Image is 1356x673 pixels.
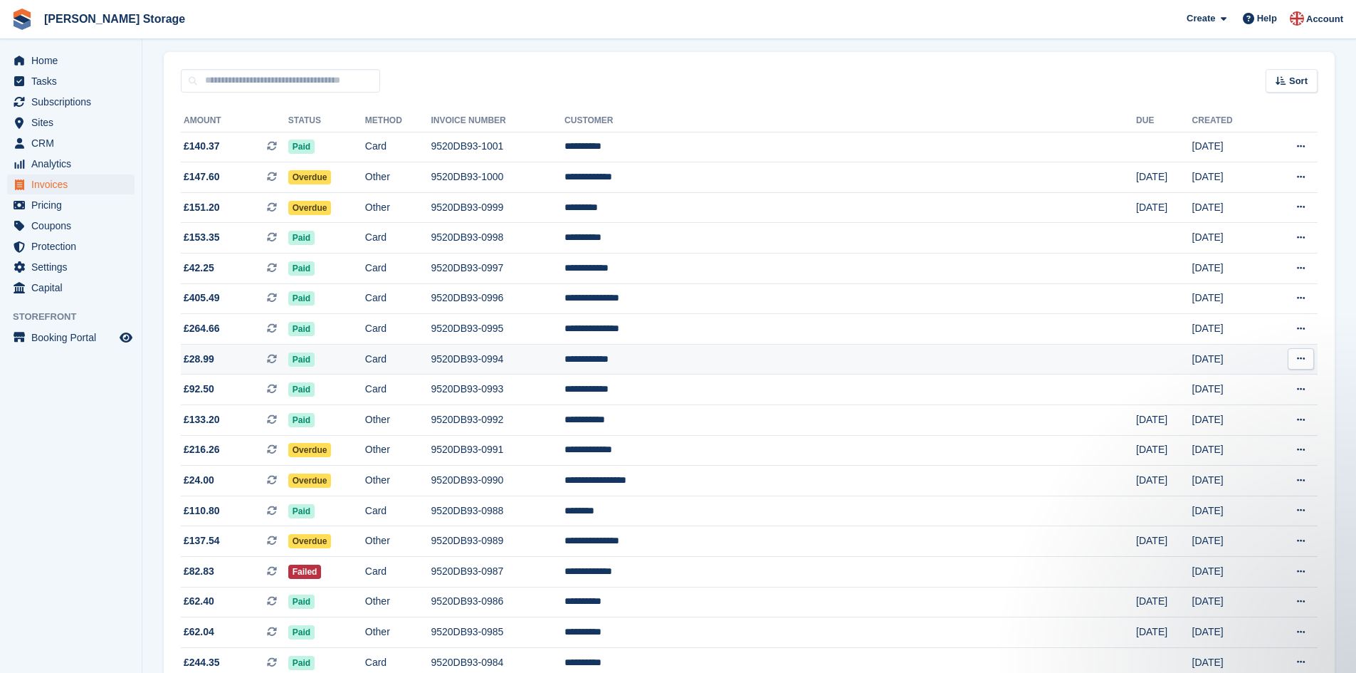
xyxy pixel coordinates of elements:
[288,261,315,276] span: Paid
[365,557,431,588] td: Card
[288,291,315,306] span: Paid
[31,71,117,91] span: Tasks
[365,314,431,345] td: Card
[288,353,315,367] span: Paid
[31,133,117,153] span: CRM
[1192,132,1265,162] td: [DATE]
[7,51,135,71] a: menu
[184,139,220,154] span: £140.37
[1136,526,1192,557] td: [DATE]
[431,375,564,405] td: 9520DB93-0993
[1192,587,1265,617] td: [DATE]
[431,283,564,314] td: 9520DB93-0996
[13,310,142,324] span: Storefront
[31,154,117,174] span: Analytics
[564,110,1136,132] th: Customer
[31,236,117,256] span: Protection
[7,154,135,174] a: menu
[31,278,117,298] span: Capital
[1192,110,1265,132] th: Created
[38,7,191,31] a: [PERSON_NAME] Storage
[431,110,564,132] th: Invoice Number
[288,140,315,154] span: Paid
[1192,496,1265,526] td: [DATE]
[365,405,431,436] td: Other
[288,595,315,609] span: Paid
[431,496,564,526] td: 9520DB93-0988
[7,133,135,153] a: menu
[7,195,135,215] a: menu
[1289,74,1308,88] span: Sort
[184,169,220,184] span: £147.60
[365,587,431,617] td: Other
[184,291,220,306] span: £405.49
[288,443,332,457] span: Overdue
[184,382,214,397] span: £92.50
[431,466,564,496] td: 9520DB93-0990
[184,655,220,670] span: £244.35
[365,192,431,223] td: Other
[31,92,117,112] span: Subscriptions
[184,442,220,457] span: £216.26
[288,656,315,670] span: Paid
[1136,466,1192,496] td: [DATE]
[184,261,214,276] span: £42.25
[31,257,117,277] span: Settings
[184,504,220,518] span: £110.80
[184,321,220,336] span: £264.66
[431,617,564,648] td: 9520DB93-0985
[1136,587,1192,617] td: [DATE]
[431,405,564,436] td: 9520DB93-0992
[1192,162,1265,193] td: [DATE]
[184,412,220,427] span: £133.20
[1192,192,1265,223] td: [DATE]
[365,223,431,254] td: Card
[184,533,220,548] span: £137.54
[365,254,431,284] td: Card
[288,201,332,215] span: Overdue
[431,254,564,284] td: 9520DB93-0997
[1187,11,1215,26] span: Create
[7,328,135,348] a: menu
[7,174,135,194] a: menu
[1192,617,1265,648] td: [DATE]
[7,216,135,236] a: menu
[288,474,332,488] span: Overdue
[431,314,564,345] td: 9520DB93-0995
[288,110,365,132] th: Status
[288,322,315,336] span: Paid
[288,231,315,245] span: Paid
[365,466,431,496] td: Other
[431,344,564,375] td: 9520DB93-0994
[431,435,564,466] td: 9520DB93-0991
[431,162,564,193] td: 9520DB93-1000
[1192,435,1265,466] td: [DATE]
[1136,405,1192,436] td: [DATE]
[184,352,214,367] span: £28.99
[1136,192,1192,223] td: [DATE]
[288,170,332,184] span: Overdue
[184,473,214,488] span: £24.00
[1290,11,1304,26] img: John Baker
[7,113,135,132] a: menu
[288,565,322,579] span: Failed
[1192,223,1265,254] td: [DATE]
[11,9,33,30] img: stora-icon-8386f47178a22dfd0bd8f6a31ec36ba5ce8667c1dd55bd0f319d3a0aa187defe.svg
[365,132,431,162] td: Card
[1136,162,1192,193] td: [DATE]
[365,283,431,314] td: Card
[1192,405,1265,436] td: [DATE]
[7,257,135,277] a: menu
[431,587,564,617] td: 9520DB93-0986
[431,557,564,588] td: 9520DB93-0987
[288,382,315,397] span: Paid
[431,132,564,162] td: 9520DB93-1001
[31,51,117,71] span: Home
[31,195,117,215] span: Pricing
[1192,283,1265,314] td: [DATE]
[184,564,214,579] span: £82.83
[431,192,564,223] td: 9520DB93-0999
[184,594,214,609] span: £62.40
[288,534,332,548] span: Overdue
[288,413,315,427] span: Paid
